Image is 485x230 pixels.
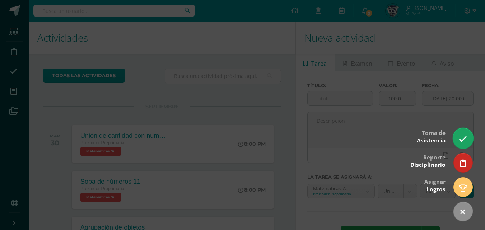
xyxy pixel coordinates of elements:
span: Asistencia [417,137,446,144]
div: Toma de [417,125,446,148]
span: Logros [426,186,446,193]
div: Asignar [424,173,446,197]
span: Disciplinario [410,161,446,169]
div: Reporte [410,149,446,172]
